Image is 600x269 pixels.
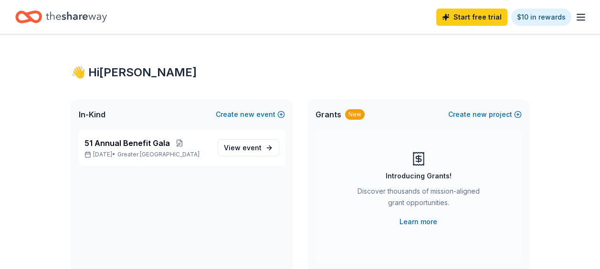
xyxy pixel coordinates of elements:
button: Createnewevent [216,109,285,120]
span: new [473,109,487,120]
span: event [242,144,262,152]
div: 👋 Hi [PERSON_NAME] [71,65,529,80]
a: View event [218,139,279,156]
a: $10 in rewards [511,9,571,26]
span: Grants [316,109,341,120]
a: Learn more [400,216,437,228]
span: new [240,109,254,120]
div: Introducing Grants! [386,170,452,182]
a: Start free trial [436,9,507,26]
span: In-Kind [79,109,105,120]
span: Greater [GEOGRAPHIC_DATA] [117,151,200,158]
button: Createnewproject [448,109,522,120]
span: View [224,142,262,154]
div: New [345,109,365,120]
p: [DATE] • [84,151,210,158]
a: Home [15,6,107,28]
div: Discover thousands of mission-aligned grant opportunities. [354,186,484,212]
span: 51 Annual Benefit Gala [84,137,170,149]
